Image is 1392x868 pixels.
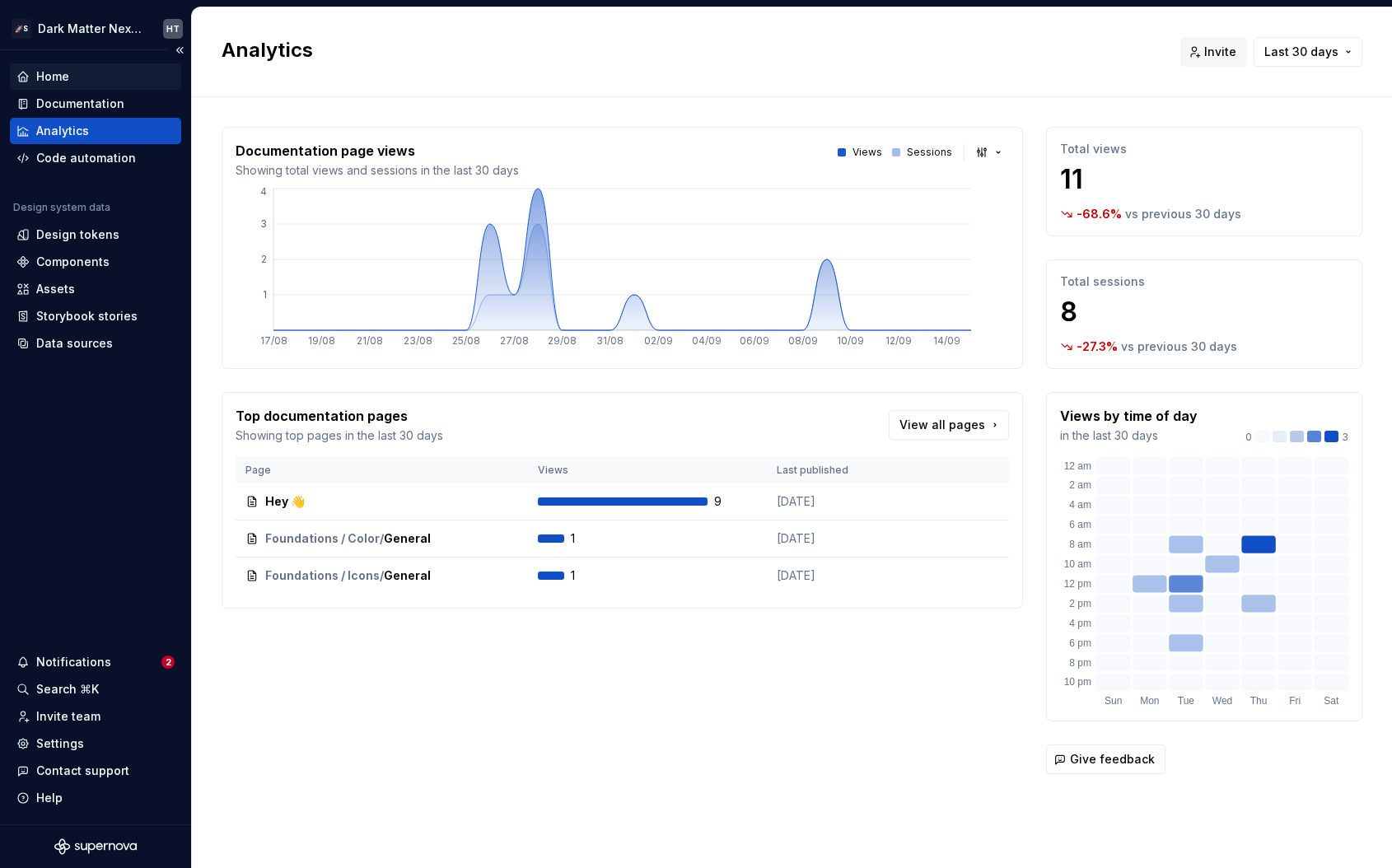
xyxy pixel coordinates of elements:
p: [DATE] [777,567,900,584]
p: Total views [1060,141,1348,157]
tspan: 14/09 [933,334,960,347]
span: 1 [571,530,614,547]
tspan: 29/08 [548,334,577,347]
text: 8 am [1069,539,1091,550]
span: / [380,530,384,547]
div: Storybook stories [36,308,138,324]
p: Showing total views and sessions in the last 30 days [236,162,519,179]
div: Assets [36,281,75,297]
a: Code automation [10,145,181,171]
button: Search ⌘K [10,676,181,702]
tspan: 04/09 [692,334,722,347]
tspan: 31/08 [596,334,624,347]
div: Data sources [36,335,113,352]
p: [DATE] [777,530,900,547]
button: Help [10,785,181,811]
span: Foundations / Color [265,530,380,547]
div: Design tokens [36,226,119,243]
p: 0 [1245,431,1252,444]
button: Invite [1180,37,1247,67]
a: Settings [10,730,181,757]
span: / [380,567,384,584]
text: 4 pm [1069,618,1091,629]
p: [DATE] [777,493,900,510]
tspan: 2 [261,253,267,265]
button: 🚀SDark Matter Next GenHT [3,11,188,46]
text: 10 am [1064,558,1091,570]
button: Collapse sidebar [168,39,191,62]
text: 2 am [1069,479,1091,491]
p: -68.6 % [1077,206,1122,222]
text: Wed [1212,695,1232,707]
text: 2 pm [1069,598,1091,609]
button: Last 30 days [1254,37,1362,67]
text: Thu [1250,695,1268,707]
div: Documentation [36,96,124,112]
div: Dark Matter Next Gen [38,21,143,37]
tspan: 02/09 [644,334,673,347]
a: Storybook stories [10,303,181,329]
div: HT [166,22,180,35]
p: Total sessions [1060,273,1348,290]
text: 6 pm [1069,637,1091,649]
span: Foundations / Icons [265,567,380,584]
tspan: 17/08 [260,334,287,347]
div: Contact support [36,763,129,779]
tspan: 19/08 [308,334,335,347]
tspan: 10/09 [837,334,864,347]
tspan: 3 [260,217,267,230]
div: Help [36,790,63,806]
p: in the last 30 days [1060,427,1198,444]
tspan: 27/08 [500,334,529,347]
text: Tue [1178,695,1195,707]
span: General [384,530,431,547]
text: 6 am [1069,519,1091,530]
span: Give feedback [1070,751,1155,768]
text: 10 pm [1064,676,1091,688]
tspan: 23/08 [404,334,432,347]
span: View all pages [899,417,985,433]
button: Notifications2 [10,649,181,675]
text: Sun [1105,695,1122,707]
span: 1 [571,567,614,584]
p: -27.3 % [1077,338,1118,355]
div: 3 [1245,431,1348,444]
text: Mon [1140,695,1159,707]
div: Search ⌘K [36,681,99,698]
div: Settings [36,735,84,752]
tspan: 08/09 [788,334,818,347]
div: Notifications [36,654,111,670]
div: 🚀S [12,19,31,39]
span: General [384,567,431,584]
text: 8 pm [1069,657,1091,669]
svg: Supernova Logo [54,838,137,855]
p: vs previous 30 days [1125,206,1241,222]
a: Documentation [10,91,181,117]
tspan: 1 [263,288,267,301]
button: Contact support [10,758,181,784]
tspan: 12/09 [885,334,912,347]
a: View all pages [889,410,1009,440]
tspan: 25/08 [452,334,480,347]
div: Analytics [36,123,89,139]
a: Assets [10,276,181,302]
th: Views [528,457,767,483]
text: 12 am [1064,460,1091,472]
tspan: 21/08 [357,334,383,347]
th: Last published [767,457,910,483]
div: Design system data [13,201,110,214]
span: 2 [161,656,175,669]
a: Data sources [10,330,181,357]
p: Views [852,146,882,159]
p: 8 [1060,296,1348,329]
p: Documentation page views [236,141,519,161]
a: Invite team [10,703,181,730]
p: Views by time of day [1060,406,1198,426]
a: Home [10,63,181,90]
p: Showing top pages in the last 30 days [236,427,443,444]
p: Top documentation pages [236,406,443,426]
p: vs previous 30 days [1121,338,1237,355]
text: Sat [1324,695,1339,707]
text: Fri [1289,695,1301,707]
